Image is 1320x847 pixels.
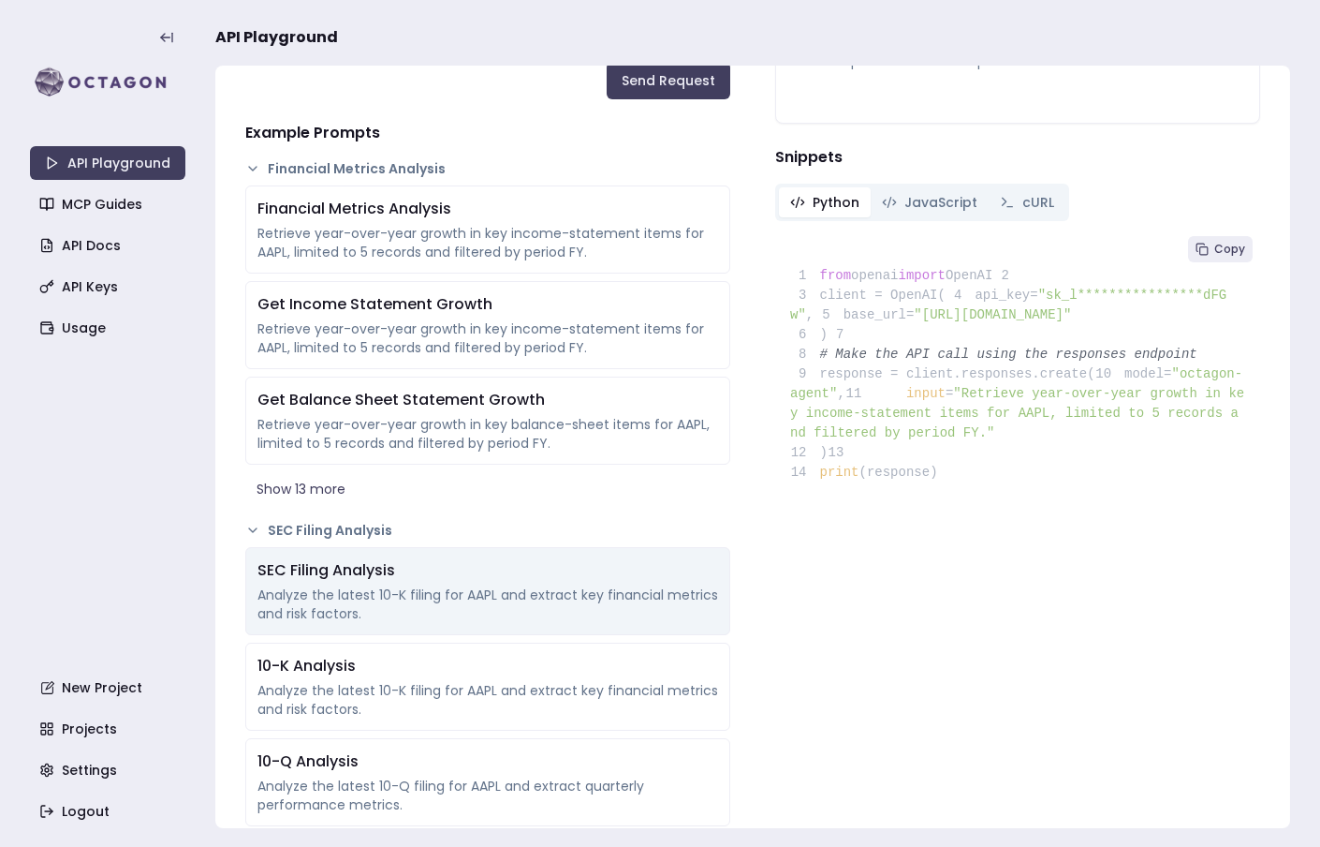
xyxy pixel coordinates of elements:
span: Python [813,193,859,212]
span: client = OpenAI( [790,288,946,303]
div: Analyze the latest 10-Q filing for AAPL and extract quarterly performance metrics. [257,777,718,814]
span: 1 [790,266,820,286]
span: 4 [946,286,975,305]
h4: Example Prompts [245,122,730,144]
span: 7 [828,325,858,345]
span: 14 [790,463,820,483]
span: 10 [1095,364,1125,384]
span: # Make the API call using the responses endpoint [820,347,1197,362]
span: response = client.responses.create( [790,366,1095,381]
span: 3 [790,286,820,305]
div: 10-Q Analysis [257,750,718,773]
span: , [806,307,814,322]
span: "Retrieve year-over-year growth in key income-statement items for AAPL, limited to 5 records and ... [790,386,1244,440]
a: Projects [32,712,187,746]
span: 11 [845,384,875,404]
div: 10-K Analysis [257,655,718,677]
div: Retrieve year-over-year growth in key income-statement items for AAPL, limited to 5 records and f... [257,319,718,357]
button: Copy [1188,236,1253,262]
a: MCP Guides [32,187,187,221]
a: Logout [32,795,187,828]
span: (response) [859,465,938,480]
span: import [899,268,946,283]
span: 6 [790,325,820,345]
div: Analyze the latest 10-K filing for AAPL and extract key financial metrics and risk factors. [257,681,718,719]
span: 13 [828,443,858,463]
button: Financial Metrics Analysis [245,159,730,178]
span: , [837,386,844,401]
h4: Snippets [775,146,1260,169]
span: model= [1124,366,1171,381]
div: Analyze the latest 10-K filing for AAPL and extract key financial metrics and risk factors. [257,586,718,623]
img: logo-rect-yK7x_WSZ.svg [30,64,185,101]
span: 12 [790,443,820,463]
button: SEC Filing Analysis [245,521,730,540]
span: OpenAI [946,268,992,283]
a: API Keys [32,270,187,304]
a: Settings [32,753,187,787]
span: print [820,465,859,480]
div: Retrieve year-over-year growth in key income-statement items for AAPL, limited to 5 records and f... [257,224,718,261]
div: SEC Filing Analysis [257,559,718,582]
div: Retrieve year-over-year growth in key balance-sheet items for AAPL, limited to 5 records and filt... [257,415,718,453]
span: "[URL][DOMAIN_NAME]" [914,307,1071,322]
span: 5 [814,305,843,325]
a: Usage [32,311,187,345]
span: 2 [992,266,1022,286]
span: 8 [790,345,820,364]
button: Show 13 more [245,472,730,506]
span: from [820,268,852,283]
span: API Playground [215,26,338,49]
span: openai [851,268,898,283]
span: cURL [1022,193,1054,212]
a: API Playground [30,146,185,180]
span: ) [790,445,828,460]
span: = [946,386,953,401]
span: api_key= [975,288,1037,303]
span: JavaScript [904,193,977,212]
a: New Project [32,671,187,705]
div: Get Balance Sheet Statement Growth [257,389,718,411]
div: Financial Metrics Analysis [257,198,718,220]
span: ) [790,327,828,342]
button: Send Request [607,62,730,99]
span: base_url= [843,307,915,322]
a: API Docs [32,229,187,262]
span: 9 [790,364,820,384]
span: Copy [1214,242,1245,257]
div: Get Income Statement Growth [257,293,718,316]
span: input [906,386,946,401]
